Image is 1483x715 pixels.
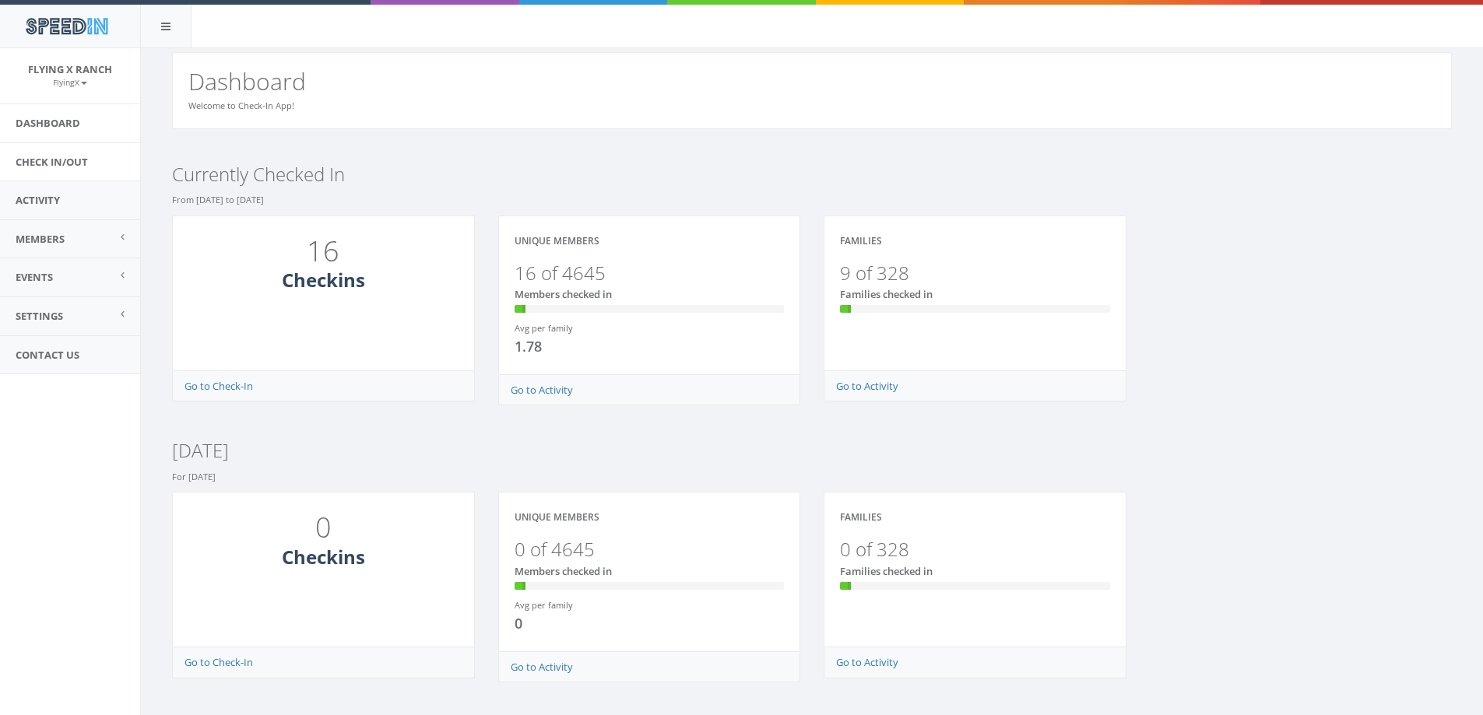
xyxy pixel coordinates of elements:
[840,539,1110,559] h3: 0 of 328
[515,322,573,334] small: Avg per family
[515,287,612,301] span: Members checked in
[188,270,459,290] h3: Checkins
[840,263,1110,283] h3: 9 of 328
[28,62,112,76] span: Flying X Ranch
[515,539,785,559] h3: 0 of 4645
[172,164,1452,184] h3: Currently Checked In
[511,660,573,674] a: Go to Activity
[184,655,253,669] a: Go to Check-In
[18,12,115,40] img: speedin_logo.png
[836,379,898,393] a: Go to Activity
[515,564,612,578] span: Members checked in
[53,77,87,88] small: FlyingX
[16,270,53,284] span: Events
[515,236,599,246] h4: Unique Members
[840,564,933,578] span: Families checked in
[172,194,264,205] small: From [DATE] to [DATE]
[515,512,599,522] h4: Unique Members
[184,379,253,393] a: Go to Check-In
[515,599,573,611] small: Avg per family
[188,100,294,111] small: Welcome to Check-In App!
[16,309,63,323] span: Settings
[172,440,1452,461] h3: [DATE]
[188,68,1436,94] h2: Dashboard
[192,512,455,543] h1: 0
[53,75,87,89] a: FlyingX
[188,547,459,567] h3: Checkins
[511,383,573,397] a: Go to Activity
[836,655,898,669] a: Go to Activity
[16,232,65,246] span: Members
[840,512,882,522] h4: Families
[192,236,455,267] h1: 16
[515,616,638,632] h4: 0
[515,263,785,283] h3: 16 of 4645
[515,339,638,355] h4: 1.78
[172,471,216,482] small: For [DATE]
[840,236,882,246] h4: Families
[16,348,79,362] span: Contact Us
[840,287,933,301] span: Families checked in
